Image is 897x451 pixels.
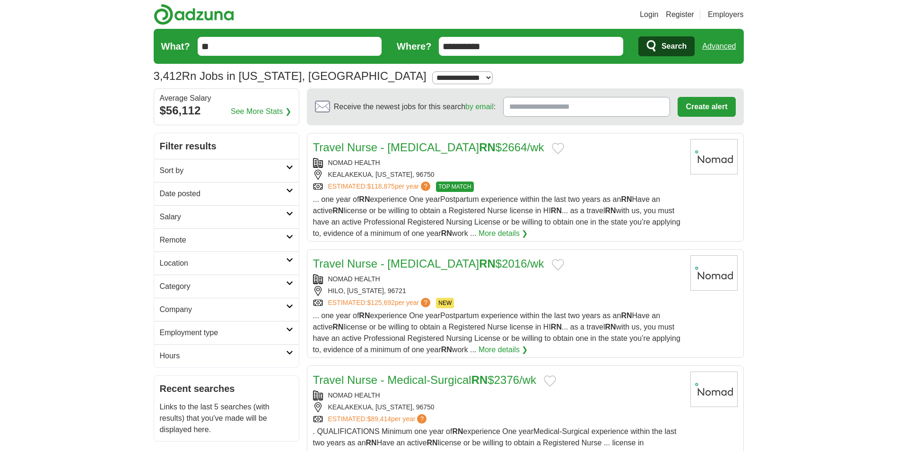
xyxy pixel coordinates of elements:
[544,375,556,387] button: Add to favorite jobs
[605,207,616,215] strong: RN
[160,188,286,199] h2: Date posted
[367,415,391,423] span: $89,414
[160,258,286,269] h2: Location
[154,159,299,182] a: Sort by
[313,312,680,354] span: ... one year of experience One yearPostpartum experience within the last two years as an Have an ...
[621,195,632,203] strong: RN
[154,68,182,85] span: 3,412
[328,391,380,399] a: NOMAD HEALTH
[479,344,528,356] a: More details ❯
[160,401,293,435] p: Links to the last 5 searches (with results) that you've made will be displayed here.
[479,228,528,239] a: More details ❯
[154,252,299,275] a: Location
[313,286,683,296] div: HILO, [US_STATE], 96721
[621,312,632,320] strong: RN
[397,39,431,53] label: Where?
[640,9,658,20] a: Login
[160,95,293,102] div: Average Salary
[551,323,562,331] strong: RN
[160,304,286,315] h2: Company
[678,97,735,117] button: Create alert
[421,298,430,307] span: ?
[154,344,299,367] a: Hours
[313,402,683,412] div: KEALAKEKUA, [US_STATE], 96750
[160,234,286,246] h2: Remote
[479,141,496,154] strong: RN
[332,323,343,331] strong: RN
[313,170,683,180] div: KEALAKEKUA, [US_STATE], 96750
[662,37,687,56] span: Search
[367,182,394,190] span: $118,875
[436,182,473,192] span: TOP MATCH
[334,101,496,113] span: Receive the newest jobs for this search :
[154,298,299,321] a: Company
[154,275,299,298] a: Category
[366,439,377,447] strong: RN
[332,207,343,215] strong: RN
[154,4,234,25] img: Adzuna logo
[552,143,564,154] button: Add to favorite jobs
[421,182,430,191] span: ?
[367,299,394,306] span: $125,692
[452,427,463,435] strong: RN
[708,9,744,20] a: Employers
[479,257,496,270] strong: RN
[154,228,299,252] a: Remote
[313,195,680,237] span: ... one year of experience One yearPostpartum experience within the last two years as an Have an ...
[417,414,427,424] span: ?
[160,327,286,338] h2: Employment type
[154,133,299,159] h2: Filter results
[328,414,429,424] a: ESTIMATED:$89,414per year?
[436,298,454,308] span: NEW
[154,321,299,344] a: Employment type
[551,207,562,215] strong: RN
[231,106,291,117] a: See More Stats ❯
[359,312,370,320] strong: RN
[328,298,433,308] a: ESTIMATED:$125,692per year?
[160,165,286,176] h2: Sort by
[160,102,293,119] div: $56,112
[154,205,299,228] a: Salary
[328,182,433,192] a: ESTIMATED:$118,875per year?
[552,259,564,270] button: Add to favorite jobs
[441,346,452,354] strong: RN
[605,323,616,331] strong: RN
[160,281,286,292] h2: Category
[702,37,736,56] a: Advanced
[161,39,190,53] label: What?
[154,69,427,82] h1: Rn Jobs in [US_STATE], [GEOGRAPHIC_DATA]
[160,350,286,362] h2: Hours
[359,195,370,203] strong: RN
[690,372,738,407] img: Nomad Health logo
[154,182,299,205] a: Date posted
[690,255,738,291] img: Nomad Health logo
[465,103,494,111] a: by email
[427,439,438,447] strong: RN
[313,141,544,154] a: Travel Nurse - [MEDICAL_DATA]RN$2664/wk
[690,139,738,174] img: Nomad Health logo
[471,373,488,386] strong: RN
[328,275,380,283] a: NOMAD HEALTH
[638,36,695,56] button: Search
[441,229,452,237] strong: RN
[313,373,537,386] a: Travel Nurse - Medical-SurgicalRN$2376/wk
[313,257,544,270] a: Travel Nurse - [MEDICAL_DATA]RN$2016/wk
[666,9,694,20] a: Register
[160,211,286,223] h2: Salary
[160,382,293,396] h2: Recent searches
[328,159,380,166] a: NOMAD HEALTH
